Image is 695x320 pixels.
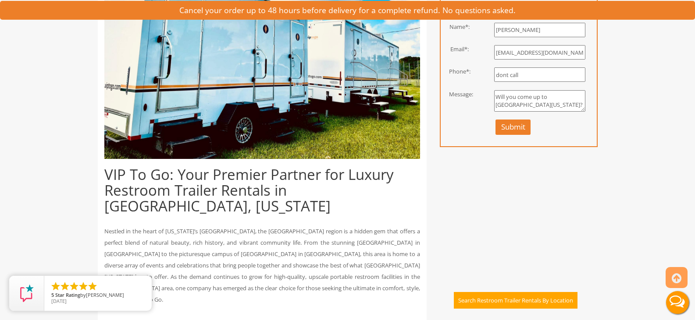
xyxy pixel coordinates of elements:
[660,285,695,320] button: Live Chat
[51,292,54,298] span: 5
[51,298,67,304] span: [DATE]
[434,23,477,31] div: Name*:
[440,296,577,304] a: Search Restroom Trailer Rentals By Location
[86,292,124,298] span: [PERSON_NAME]
[69,281,79,292] li: 
[495,120,531,135] button: Submit
[454,292,577,309] button: Search Restroom Trailer Rentals By Location
[50,281,61,292] li: 
[104,225,420,305] p: Nestled in the heart of [US_STATE]’s [GEOGRAPHIC_DATA], the [GEOGRAPHIC_DATA] region is a hidden ...
[434,90,477,98] div: Message:
[78,281,89,292] li: 
[104,167,420,215] h1: VIP To Go: Your Premier Partner for Luxury Restroom Trailer Rentals in [GEOGRAPHIC_DATA], [US_STATE]
[60,281,70,292] li: 
[434,67,477,76] div: Phone*:
[51,292,145,299] span: by
[87,281,98,292] li: 
[434,45,477,53] div: Email*:
[55,292,80,298] span: Star Rating
[18,285,36,302] img: Review Rating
